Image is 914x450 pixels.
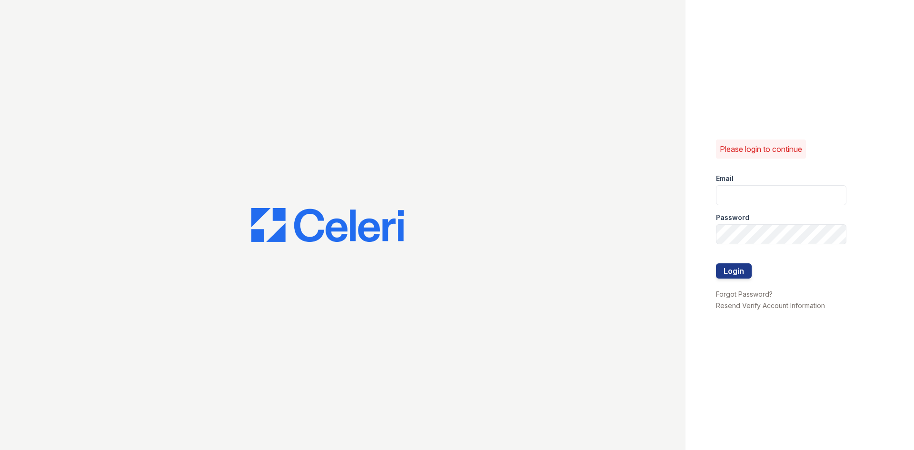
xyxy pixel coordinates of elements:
a: Resend Verify Account Information [716,301,825,310]
a: Forgot Password? [716,290,773,298]
img: CE_Logo_Blue-a8612792a0a2168367f1c8372b55b34899dd931a85d93a1a3d3e32e68fde9ad4.png [251,208,404,242]
label: Email [716,174,734,183]
p: Please login to continue [720,143,802,155]
label: Password [716,213,749,222]
button: Login [716,263,752,279]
